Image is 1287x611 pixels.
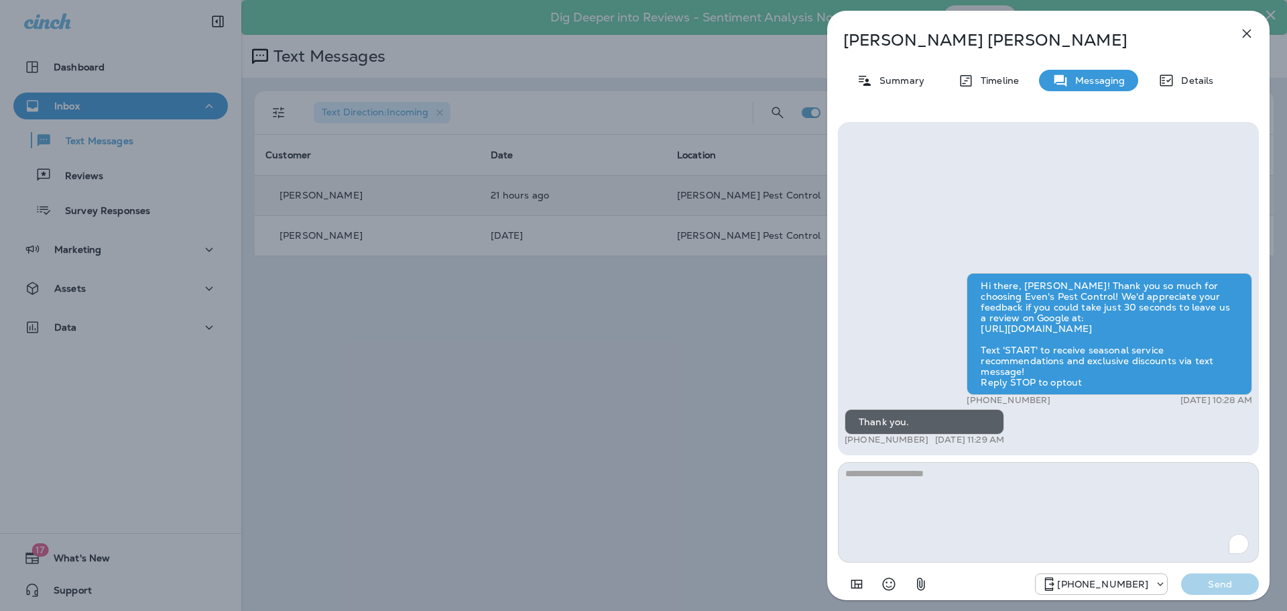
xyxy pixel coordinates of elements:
[1068,75,1125,86] p: Messaging
[967,273,1252,395] div: Hi there, [PERSON_NAME]! Thank you so much for choosing Even's Pest Control! We'd appreciate your...
[974,75,1019,86] p: Timeline
[1036,576,1167,592] div: +1 (920) 547-9226
[1057,579,1148,590] p: [PHONE_NUMBER]
[873,75,924,86] p: Summary
[845,409,1004,435] div: Thank you.
[845,435,928,445] p: [PHONE_NUMBER]
[843,31,1209,50] p: [PERSON_NAME] [PERSON_NAME]
[935,435,1004,445] p: [DATE] 11:29 AM
[875,571,902,598] button: Select an emoji
[1174,75,1213,86] p: Details
[967,395,1050,406] p: [PHONE_NUMBER]
[1180,395,1252,406] p: [DATE] 10:28 AM
[843,571,870,598] button: Add in a premade template
[838,462,1259,563] textarea: To enrich screen reader interactions, please activate Accessibility in Grammarly extension settings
